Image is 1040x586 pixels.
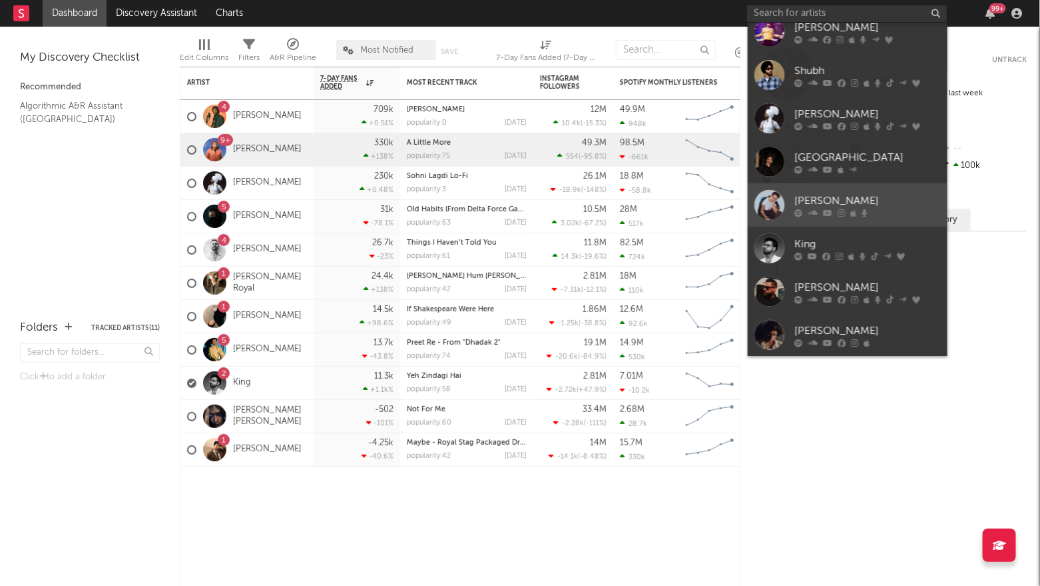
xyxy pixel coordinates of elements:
div: 330k [374,139,393,147]
div: 28M [620,205,637,214]
div: ( ) [549,319,607,327]
div: 10.5M [583,205,607,214]
div: ( ) [551,185,607,194]
div: King [794,236,941,252]
div: [PERSON_NAME] [794,19,941,35]
div: ( ) [553,119,607,127]
a: Algorithmic A&R Assistant ([GEOGRAPHIC_DATA]) [20,99,146,126]
a: Things I Haven’t Told You [407,239,497,247]
a: [PERSON_NAME] [233,244,302,255]
a: A Little More [407,139,451,147]
div: 7.01M [620,372,643,381]
div: Shubh [794,63,941,79]
svg: Chart title [680,433,740,467]
div: Preet Re - From "Dhadak 2" [407,339,527,347]
div: 2.81M [583,272,607,281]
div: A&R Pipeline [270,33,316,72]
div: 49.9M [620,105,645,114]
div: 2.81M [583,372,607,381]
div: 100k [938,157,1027,175]
div: Things I Haven’t Told You [407,239,527,247]
div: +98.6 % [360,319,393,327]
a: [PERSON_NAME] [748,183,947,227]
div: 82.5M [620,239,644,247]
svg: Chart title [680,300,740,333]
div: +138 % [364,152,393,161]
div: 948k [620,119,647,128]
div: [DATE] [505,319,527,327]
div: -502 [375,405,393,414]
div: -661k [620,153,649,161]
a: Yeh Zindagi Hai [407,373,461,380]
div: [DATE] [505,386,527,393]
span: -67.2 % [581,220,605,227]
div: ( ) [553,252,607,261]
div: [DATE] [505,419,527,427]
span: -148 % [583,187,605,194]
a: [PERSON_NAME] [233,444,302,455]
div: 49.3M [582,139,607,147]
div: Folders [20,320,58,336]
div: [PERSON_NAME] [794,193,941,209]
div: 31k [380,205,393,214]
button: Save [441,48,458,55]
div: Old Habits (From Delta Force Game) [407,206,527,213]
div: ( ) [552,285,607,294]
span: -111 % [586,420,605,427]
div: popularity: 0 [407,119,447,127]
div: -43.8 % [362,352,393,361]
a: King [233,377,251,389]
a: Shubh [748,53,947,97]
span: +47.9 % [579,387,605,394]
div: [DATE] [505,353,527,360]
div: +138 % [364,285,393,294]
a: [PERSON_NAME] [748,313,947,357]
div: 12M [591,105,607,114]
div: If Shakespeare Were Here [407,306,527,313]
div: Kho Gaye Hum Kahan - Shachi Shetty Version [407,273,527,280]
div: Recommended [20,79,160,95]
span: 554 [566,153,579,161]
div: ( ) [553,419,607,427]
div: Khudaya Ishq [407,106,527,113]
div: +1.1k % [363,385,393,394]
button: Tracked Artists(11) [91,325,160,331]
a: [PERSON_NAME] [233,344,302,355]
a: Preet Re - From "Dhadak 2" [407,339,501,347]
div: Edit Columns [180,33,228,72]
div: 18.8M [620,172,644,181]
div: 92.6k [620,319,648,328]
a: [PERSON_NAME] [233,144,302,155]
span: -8.48 % [580,453,605,461]
a: [PERSON_NAME] [233,311,302,322]
div: Filters [238,50,260,66]
a: King [748,227,947,270]
div: Instagram Followers [540,75,587,91]
div: 7-Day Fans Added (7-Day Fans Added) [496,33,596,72]
div: +0.51 % [362,119,393,127]
div: 11.3k [374,372,393,381]
div: ( ) [549,452,607,461]
div: [DATE] [505,286,527,293]
span: -2.28k [562,420,584,427]
span: -1.25k [558,320,579,327]
div: [DATE] [505,253,527,260]
div: -23 % [370,252,393,261]
span: Most Notified [360,46,413,55]
a: Old Habits (From Delta Force Game) [407,206,531,213]
svg: Chart title [680,200,740,233]
svg: Chart title [680,133,740,167]
button: Untrack [992,53,1027,67]
div: 13.7k [374,339,393,347]
div: 110k [620,286,644,295]
div: popularity: 74 [407,353,451,360]
input: Search for artists [747,5,947,22]
div: -40.6 % [362,452,393,461]
span: 10.4k [562,120,581,127]
div: 26.1M [583,172,607,181]
a: [PERSON_NAME] Hum [PERSON_NAME] - [PERSON_NAME] Version [407,273,637,280]
span: -2.72k [555,387,577,394]
button: 99+ [985,8,995,19]
div: [DATE] [505,219,527,227]
div: +0.48 % [360,185,393,194]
